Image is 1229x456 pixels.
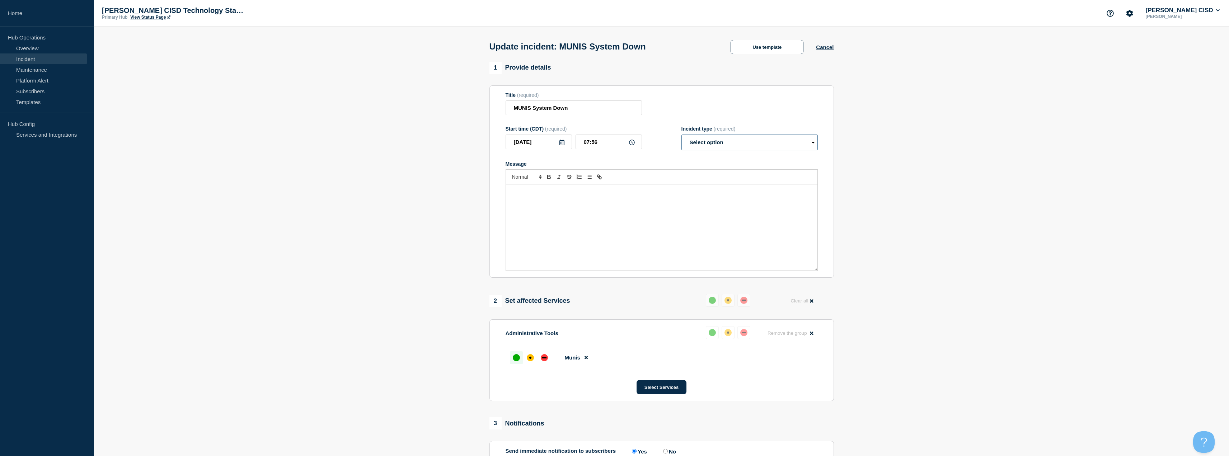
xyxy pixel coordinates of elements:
[544,173,554,181] button: Toggle bold text
[1122,6,1137,21] button: Account settings
[576,135,642,149] input: HH:MM
[731,40,803,54] button: Use template
[489,42,646,52] h1: Update incident: MUNIS System Down
[724,329,732,336] div: affected
[489,295,502,307] span: 2
[489,295,570,307] div: Set affected Services
[763,326,818,340] button: Remove the group
[768,330,807,336] span: Remove the group
[681,135,818,150] select: Incident type
[706,294,719,307] button: up
[1144,7,1221,14] button: [PERSON_NAME] CISD
[630,448,647,455] label: Yes
[489,417,544,429] div: Notifications
[661,448,676,455] label: No
[527,354,534,361] div: affected
[737,294,750,307] button: down
[102,6,245,15] p: [PERSON_NAME] CISD Technology Status
[637,380,686,394] button: Select Services
[584,173,594,181] button: Toggle bulleted list
[722,294,735,307] button: affected
[1103,6,1118,21] button: Support
[740,297,747,304] div: down
[724,297,732,304] div: affected
[554,173,564,181] button: Toggle italic text
[489,62,551,74] div: Provide details
[564,173,574,181] button: Toggle strikethrough text
[632,449,637,453] input: Yes
[513,354,520,361] div: up
[506,92,642,98] div: Title
[740,329,747,336] div: down
[1193,431,1215,453] iframe: Help Scout Beacon - Open
[506,100,642,115] input: Title
[102,15,127,20] p: Primary Hub
[816,44,834,50] button: Cancel
[489,417,502,429] span: 3
[706,326,719,339] button: up
[506,161,818,167] div: Message
[786,294,817,308] button: Clear all
[506,126,642,132] div: Start time (CDT)
[681,126,818,132] div: Incident type
[509,173,544,181] span: Font size
[506,135,572,149] input: YYYY-MM-DD
[594,173,604,181] button: Toggle link
[565,354,580,361] span: Munis
[489,62,502,74] span: 1
[574,173,584,181] button: Toggle ordered list
[506,184,817,271] div: Message
[709,297,716,304] div: up
[714,126,736,132] span: (required)
[1144,14,1219,19] p: [PERSON_NAME]
[722,326,735,339] button: affected
[737,326,750,339] button: down
[506,330,558,336] p: Administrative Tools
[130,15,170,20] a: View Status Page
[517,92,539,98] span: (required)
[506,448,616,455] p: Send immediate notification to subscribers
[541,354,548,361] div: down
[663,449,668,453] input: No
[545,126,567,132] span: (required)
[709,329,716,336] div: up
[506,448,818,455] div: Send immediate notification to subscribers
